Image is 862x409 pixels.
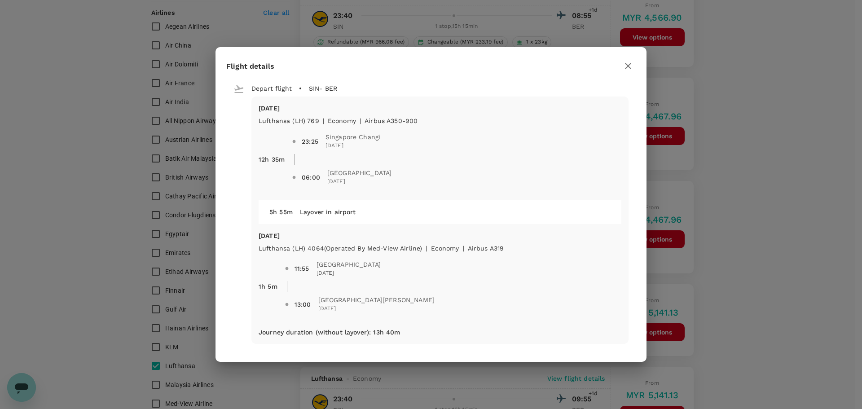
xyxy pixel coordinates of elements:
p: 1h 5m [259,282,277,291]
p: [DATE] [259,104,621,113]
span: [GEOGRAPHIC_DATA] [327,168,392,177]
span: | [463,245,464,252]
div: 06:00 [302,173,320,182]
span: [DATE] [325,141,380,150]
p: Airbus A319 [468,244,504,253]
span: [DATE] [327,177,392,186]
span: Singapore Changi [325,132,380,141]
span: | [323,117,324,124]
span: [DATE] [317,269,381,278]
p: [DATE] [259,231,621,240]
div: 13:00 [295,300,311,309]
div: 23:25 [302,137,318,146]
p: Airbus A350-900 [365,116,418,125]
span: Flight details [226,62,274,70]
p: economy [328,116,356,125]
p: economy [431,244,459,253]
span: [GEOGRAPHIC_DATA] [317,260,381,269]
p: Lufthansa (LH) 769 [259,116,319,125]
div: 11:55 [295,264,309,273]
p: Lufthansa (LH) 4064 (Operated by Med-View Airline) [259,244,422,253]
p: Depart flight [251,84,292,93]
p: 12h 35m [259,155,285,164]
span: | [426,245,427,252]
span: Layover in airport [300,208,356,215]
p: Journey duration (without layover) : 13h 40m [259,328,400,337]
span: [GEOGRAPHIC_DATA][PERSON_NAME] [318,295,435,304]
span: [DATE] [318,304,435,313]
span: | [360,117,361,124]
p: SIN - BER [309,84,337,93]
span: 5h 55m [269,208,293,215]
